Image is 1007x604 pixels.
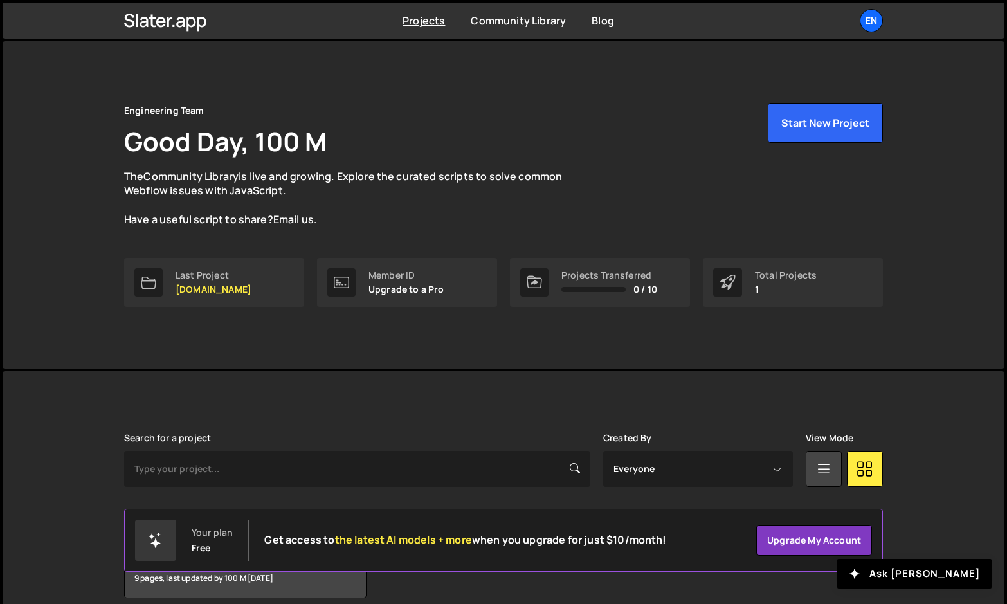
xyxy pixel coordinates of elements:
[368,284,444,295] p: Upgrade to a Pro
[368,270,444,280] div: Member ID
[755,270,817,280] div: Total Projects
[273,212,314,226] a: Email us
[125,559,366,598] div: 9 pages, last updated by 100 M [DATE]
[124,433,211,443] label: Search for a project
[124,451,590,487] input: Type your project...
[768,103,883,143] button: Start New Project
[403,14,445,28] a: Projects
[176,270,251,280] div: Last Project
[860,9,883,32] a: En
[124,124,327,159] h1: Good Day, 100 M
[471,14,566,28] a: Community Library
[837,559,992,589] button: Ask [PERSON_NAME]
[633,284,657,295] span: 0 / 10
[192,527,233,538] div: Your plan
[124,103,204,118] div: Engineering Team
[143,169,239,183] a: Community Library
[603,433,652,443] label: Created By
[264,534,666,546] h2: Get access to when you upgrade for just $10/month!
[755,284,817,295] p: 1
[124,258,304,307] a: Last Project [DOMAIN_NAME]
[561,270,657,280] div: Projects Transferred
[335,533,472,547] span: the latest AI models + more
[806,433,853,443] label: View Mode
[176,284,251,295] p: [DOMAIN_NAME]
[592,14,614,28] a: Blog
[124,169,587,227] p: The is live and growing. Explore the curated scripts to solve common Webflow issues with JavaScri...
[756,525,872,556] a: Upgrade my account
[192,543,211,553] div: Free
